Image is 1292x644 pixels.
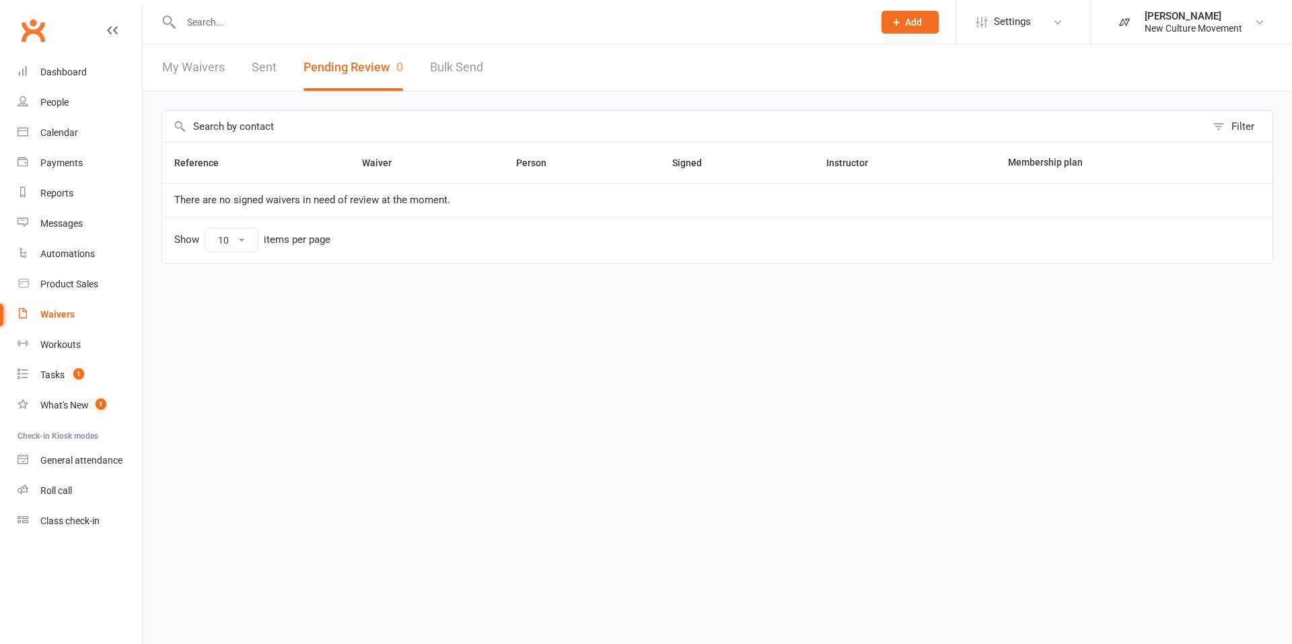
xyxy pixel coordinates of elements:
[174,155,234,171] button: Reference
[162,111,1206,142] input: Search by contact
[17,57,142,87] a: Dashboard
[40,248,95,259] div: Automations
[252,44,277,91] a: Sent
[826,155,883,171] button: Instructor
[40,97,69,108] div: People
[162,183,1272,217] td: There are no signed waivers in need of review at the moment.
[40,188,73,199] div: Reports
[40,485,72,496] div: Roll call
[1231,118,1254,135] div: Filter
[40,157,83,168] div: Payments
[905,17,922,28] span: Add
[73,368,84,380] span: 1
[516,157,561,168] span: Person
[17,118,142,148] a: Calendar
[40,515,100,526] div: Class check-in
[1145,22,1242,34] div: New Culture Movement
[40,127,78,138] div: Calendar
[826,157,883,168] span: Instructor
[362,155,406,171] button: Waiver
[174,228,330,252] div: Show
[17,87,142,118] a: People
[672,155,717,171] button: Signed
[177,13,864,32] input: Search...
[17,269,142,299] a: Product Sales
[17,178,142,209] a: Reports
[17,209,142,239] a: Messages
[1111,9,1138,36] img: thumb_image1748164043.png
[17,445,142,476] a: General attendance kiosk mode
[174,157,234,168] span: Reference
[162,44,225,91] a: My Waivers
[17,148,142,178] a: Payments
[40,339,81,350] div: Workouts
[40,279,98,289] div: Product Sales
[994,7,1031,37] span: Settings
[17,330,142,360] a: Workouts
[17,239,142,269] a: Automations
[40,67,87,77] div: Dashboard
[17,299,142,330] a: Waivers
[17,476,142,506] a: Roll call
[96,398,106,410] span: 1
[17,390,142,421] a: What's New1
[996,143,1218,183] th: Membership plan
[362,157,406,168] span: Waiver
[40,455,122,466] div: General attendance
[882,11,939,34] button: Add
[16,13,50,47] a: Clubworx
[40,369,65,380] div: Tasks
[396,60,403,74] span: 0
[430,44,483,91] a: Bulk Send
[1145,10,1242,22] div: [PERSON_NAME]
[40,218,83,229] div: Messages
[264,234,330,246] div: items per page
[40,309,75,320] div: Waivers
[516,155,561,171] button: Person
[303,44,403,91] button: Pending Review0
[17,506,142,536] a: Class kiosk mode
[40,400,89,410] div: What's New
[1206,111,1272,142] button: Filter
[672,157,717,168] span: Signed
[17,360,142,390] a: Tasks 1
